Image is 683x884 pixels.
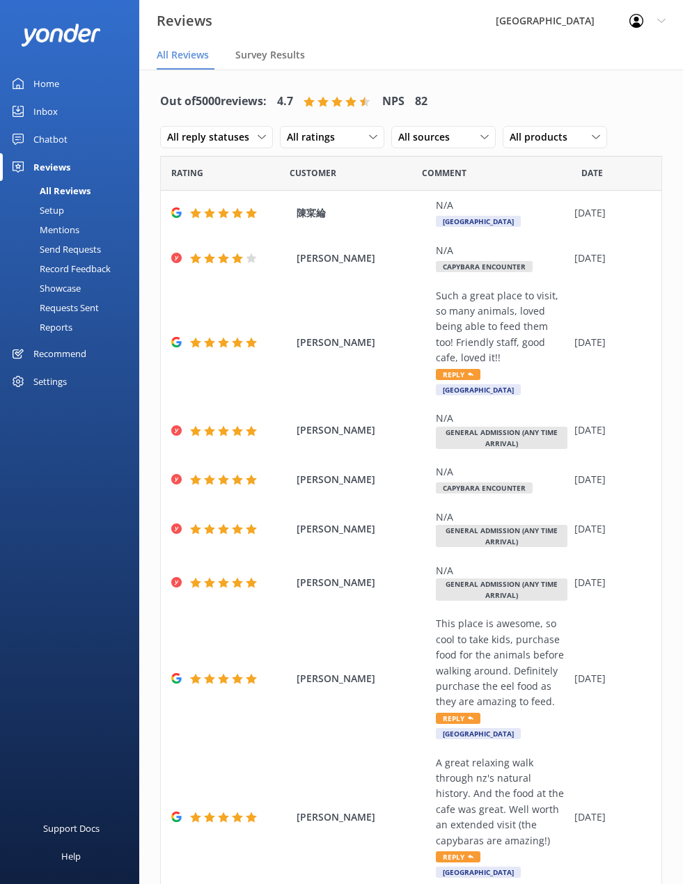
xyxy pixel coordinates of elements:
div: Mentions [8,220,79,239]
span: [PERSON_NAME] [297,521,429,537]
div: Chatbot [33,125,68,153]
span: [PERSON_NAME] [297,472,429,487]
span: All reply statuses [167,129,258,145]
span: [PERSON_NAME] [297,575,429,590]
div: Such a great place to visit, so many animals, loved being able to feed them too! Friendly staff, ... [436,288,567,366]
div: Reviews [33,153,70,181]
span: [PERSON_NAME] [297,671,429,686]
a: Setup [8,200,139,220]
span: Reply [436,369,480,380]
div: Inbox [33,97,58,125]
h3: Reviews [157,10,212,32]
span: Capybara Encounter [436,261,533,272]
div: N/A [436,198,567,213]
div: Help [61,842,81,870]
span: [GEOGRAPHIC_DATA] [436,216,521,227]
a: All Reviews [8,181,139,200]
h4: Out of 5000 reviews: [160,93,267,111]
div: Record Feedback [8,259,111,278]
div: N/A [436,411,567,426]
span: All ratings [287,129,343,145]
div: [DATE] [574,472,644,487]
span: All Reviews [157,48,209,62]
a: Record Feedback [8,259,139,278]
div: Reports [8,317,72,337]
span: General Admission (Any Time Arrival) [436,525,567,547]
div: [DATE] [574,810,644,825]
span: Survey Results [235,48,305,62]
div: [DATE] [574,251,644,266]
a: Showcase [8,278,139,298]
div: Recommend [33,340,86,368]
a: Requests Sent [8,298,139,317]
a: Send Requests [8,239,139,259]
div: A great relaxing walk through nz's natural history. And the food at the cafe was great. Well wort... [436,755,567,849]
div: Setup [8,200,64,220]
span: [GEOGRAPHIC_DATA] [436,728,521,739]
div: [DATE] [574,423,644,438]
h4: NPS [382,93,405,111]
div: Support Docs [43,814,100,842]
a: Reports [8,317,139,337]
span: [PERSON_NAME] [297,251,429,266]
h4: 4.7 [277,93,293,111]
span: Reply [436,851,480,862]
span: 陳寀綸 [297,205,429,221]
div: N/A [436,563,567,578]
div: N/A [436,243,567,258]
span: [PERSON_NAME] [297,335,429,350]
div: N/A [436,510,567,525]
img: yonder-white-logo.png [21,24,101,47]
span: All sources [398,129,458,145]
span: General Admission (Any Time Arrival) [436,578,567,601]
a: Mentions [8,220,139,239]
span: [PERSON_NAME] [297,810,429,825]
span: Date [171,166,203,180]
div: All Reviews [8,181,91,200]
div: [DATE] [574,335,644,350]
span: All products [510,129,576,145]
div: Home [33,70,59,97]
span: [GEOGRAPHIC_DATA] [436,384,521,395]
span: General Admission (Any Time Arrival) [436,427,567,449]
div: Settings [33,368,67,395]
div: N/A [436,464,567,480]
span: Reply [436,713,480,724]
div: Requests Sent [8,298,99,317]
div: Showcase [8,278,81,298]
div: This place is awesome, so cool to take kids, purchase food for the animals before walking around.... [436,616,567,709]
div: [DATE] [574,521,644,537]
span: Capybara Encounter [436,482,533,494]
span: Date [290,166,336,180]
div: Send Requests [8,239,101,259]
span: Question [422,166,466,180]
span: [GEOGRAPHIC_DATA] [436,867,521,878]
span: Date [581,166,603,180]
div: [DATE] [574,671,644,686]
h4: 82 [415,93,427,111]
div: [DATE] [574,205,644,221]
div: [DATE] [574,575,644,590]
span: [PERSON_NAME] [297,423,429,438]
